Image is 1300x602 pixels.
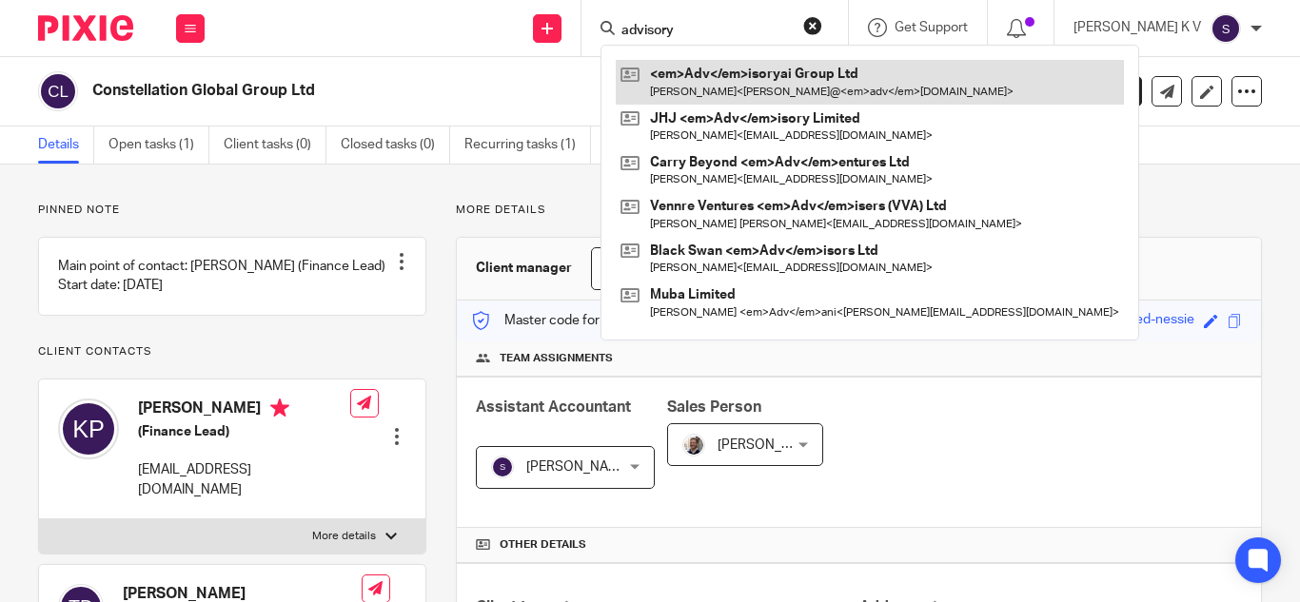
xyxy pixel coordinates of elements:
i: Primary [270,398,289,418]
a: Client tasks (0) [224,126,326,164]
a: Details [38,126,94,164]
a: Recurring tasks (1) [464,126,591,164]
span: [PERSON_NAME] [718,438,822,452]
p: Pinned note [38,203,426,218]
p: [EMAIL_ADDRESS][DOMAIN_NAME] [138,460,350,499]
a: Open tasks (1) [108,126,209,164]
h3: Client manager [476,259,572,278]
img: svg%3E [1211,13,1241,44]
span: Assistant Accountant [476,399,631,415]
span: Team assignments [500,351,613,366]
span: [PERSON_NAME] K V [526,460,654,474]
img: Matt%20Circle.png [682,434,705,456]
a: Closed tasks (0) [341,126,450,164]
button: Clear [803,16,822,35]
img: Pixie [38,15,133,41]
p: Master code for secure communications and files [471,311,799,330]
p: Client contacts [38,344,426,359]
h2: Constellation Global Group Ltd [92,81,821,101]
span: Get Support [895,21,968,34]
h4: [PERSON_NAME] [138,398,350,422]
img: svg%3E [38,71,78,111]
p: More details [312,529,376,544]
span: Other details [500,537,586,553]
span: Sales Person [667,399,761,415]
p: [PERSON_NAME] K V [1073,18,1201,37]
img: svg%3E [58,398,119,459]
p: More details [456,203,1262,218]
input: Search [620,23,791,40]
img: svg%3E [491,456,514,478]
h5: (Finance Lead) [138,422,350,441]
